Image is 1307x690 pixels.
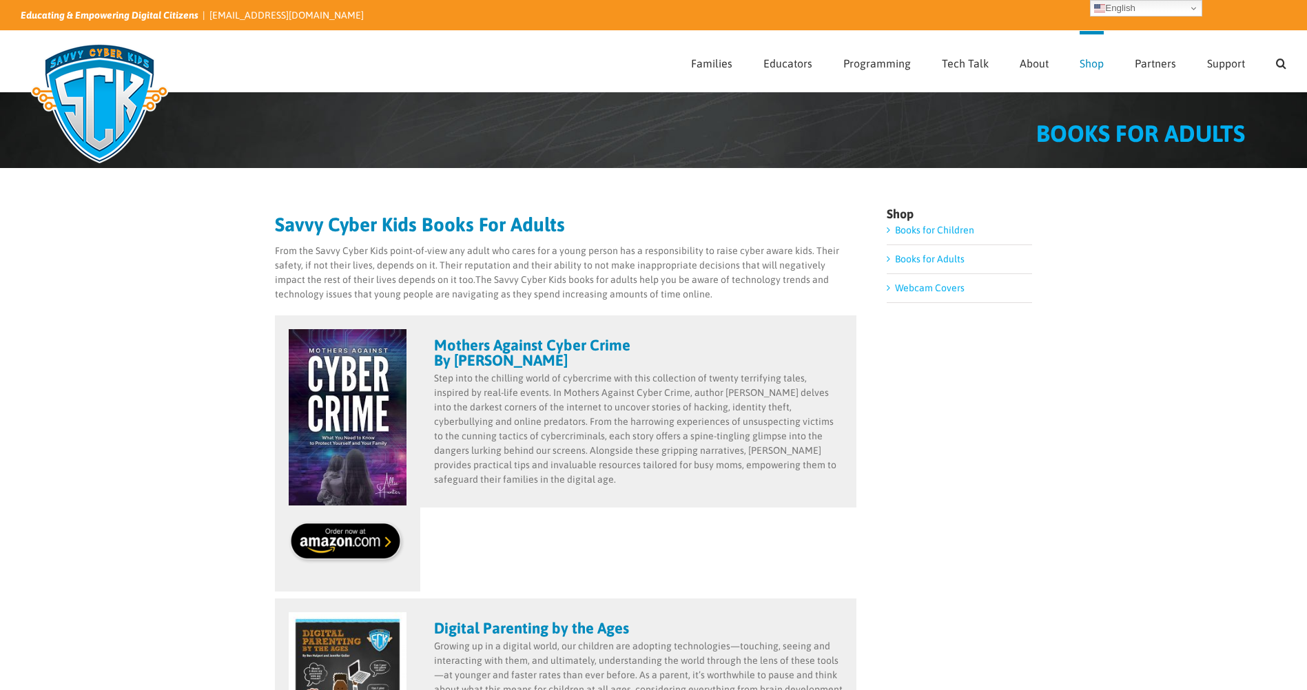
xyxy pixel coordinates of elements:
[209,10,364,21] a: [EMAIL_ADDRESS][DOMAIN_NAME]
[21,34,178,172] img: Savvy Cyber Kids Logo
[942,58,989,69] span: Tech Talk
[843,58,911,69] span: Programming
[275,245,839,285] span: for a young person has a responsibility to raise cyber aware kids. Their safety, if not their liv...
[895,224,974,236] a: Books for Children
[1135,58,1176,69] span: Partners
[691,58,732,69] span: Families
[1207,58,1245,69] span: Support
[1020,31,1049,92] a: About
[275,213,565,236] strong: Savvy Cyber Kids Books For Adults
[1036,120,1245,147] span: BOOKS FOR ADULTS
[843,31,911,92] a: Programming
[434,371,843,487] p: Step into the chilling world of cybercrime with this collection of twenty terrifying tales, inspi...
[691,31,1286,92] nav: Main Menu
[1094,3,1105,14] img: en
[1207,31,1245,92] a: Support
[434,619,629,637] strong: Digital Parenting by the Ages
[21,10,198,21] i: Educating & Empowering Digital Citizens
[1276,31,1286,92] a: Search
[434,336,630,369] strong: Mothers Against Cyber Crime By [PERSON_NAME]
[895,253,965,264] a: Books for Adults
[1080,31,1104,92] a: Shop
[275,245,535,256] span: From the Savvy Cyber Kids point-of-view any adult who cares
[275,274,829,300] span: The Savvy Cyber Kids books for adults help you be aware of technology trends and technology issue...
[691,31,732,92] a: Families
[763,31,812,92] a: Educators
[1135,31,1176,92] a: Partners
[763,58,812,69] span: Educators
[1080,58,1104,69] span: Shop
[895,282,965,293] a: Webcam Covers
[942,31,989,92] a: Tech Talk
[398,274,475,285] span: depends on it too.
[1020,58,1049,69] span: About
[289,520,406,563] img: Order on Amazon!
[887,208,1032,220] h4: Shop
